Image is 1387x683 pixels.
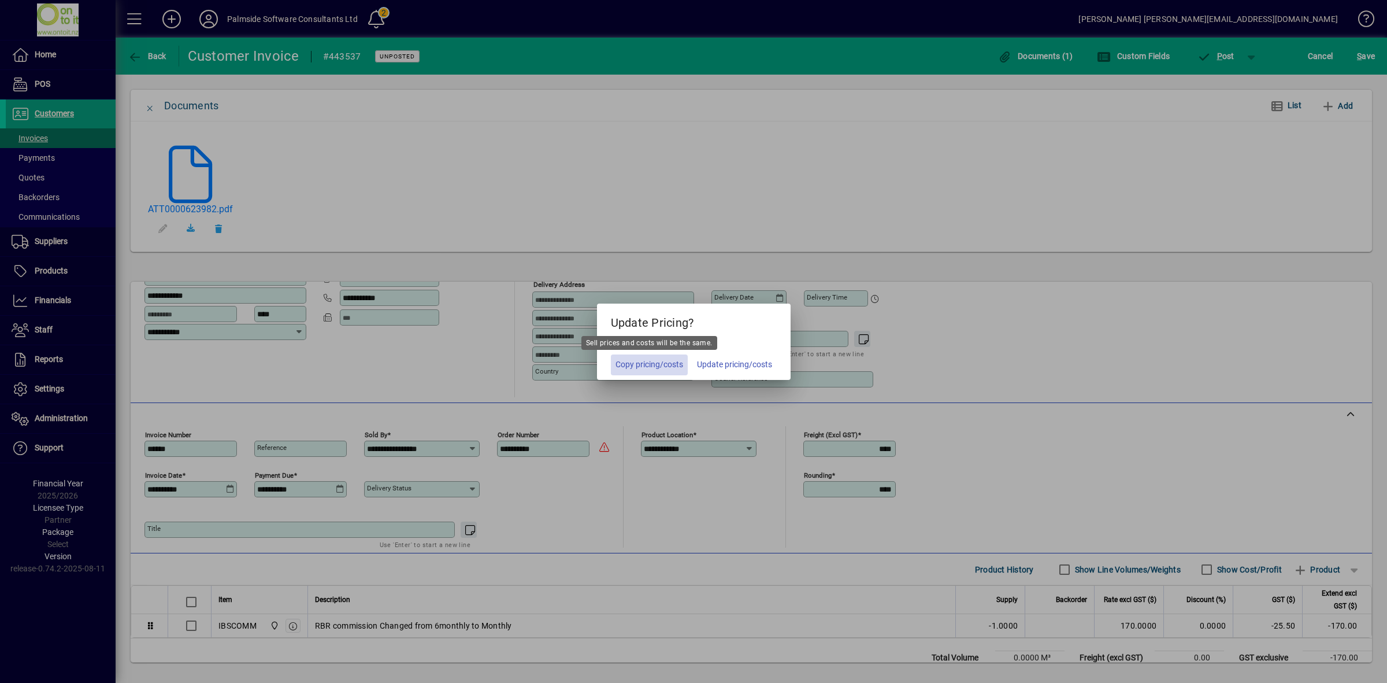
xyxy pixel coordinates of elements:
span: Copy pricing/costs [615,359,683,371]
button: Update pricing/costs [692,355,777,375]
button: Copy pricing/costs [611,355,688,375]
h5: Update Pricing? [597,304,791,337]
div: Sell prices and costs will be the same. [581,336,717,350]
span: Update pricing/costs [697,359,772,371]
